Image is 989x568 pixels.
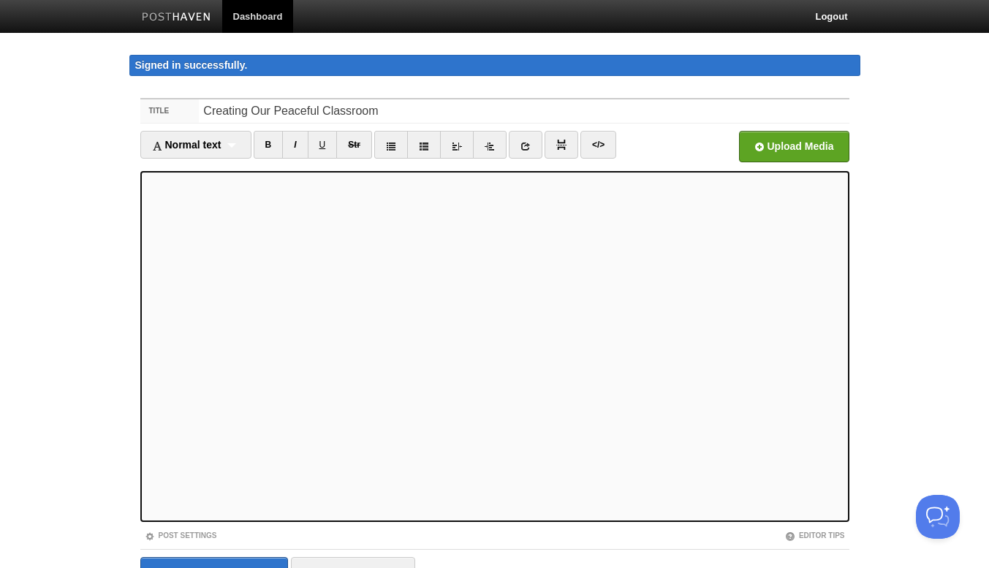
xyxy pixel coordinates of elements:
[336,131,372,159] a: Str
[556,140,567,150] img: pagebreak-icon.png
[282,131,308,159] a: I
[348,140,360,150] del: Str
[308,131,338,159] a: U
[140,99,200,123] label: Title
[145,531,217,539] a: Post Settings
[254,131,284,159] a: B
[142,12,211,23] img: Posthaven-bar
[916,495,960,539] iframe: Help Scout Beacon - Open
[785,531,845,539] a: Editor Tips
[580,131,616,159] a: </>
[129,55,860,76] div: Signed in successfully.
[152,139,221,151] span: Normal text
